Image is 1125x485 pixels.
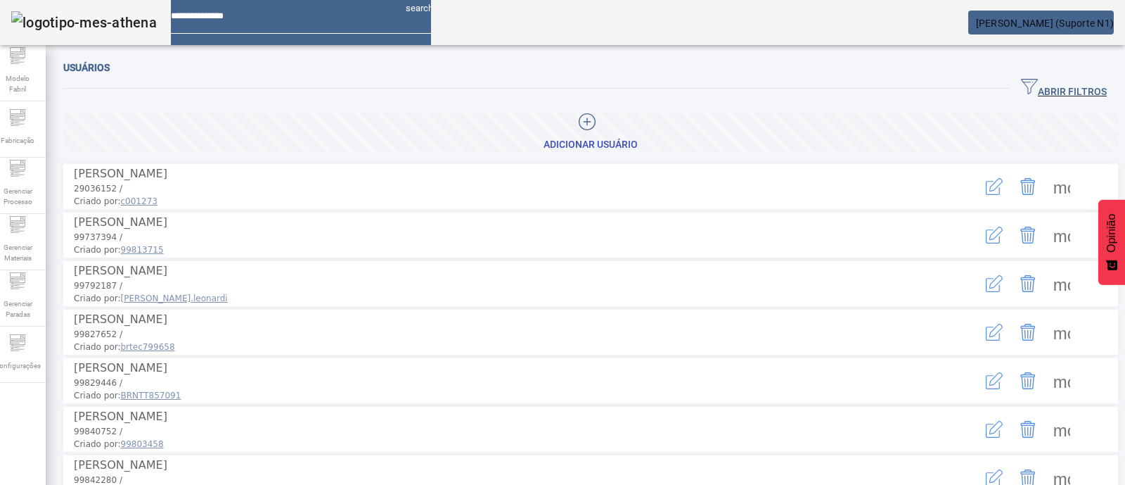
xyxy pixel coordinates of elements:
[1098,200,1125,285] button: Feedback - Mostrar pesquisa
[1011,315,1045,349] button: Excluir
[74,410,167,423] font: [PERSON_NAME]
[6,75,30,93] font: Modelo Fabril
[1045,364,1079,398] button: Mais
[74,391,121,401] font: Criado por:
[74,427,122,436] font: 99840752 /
[74,378,122,388] font: 99829446 /
[74,342,121,352] font: Criado por:
[74,313,167,326] font: [PERSON_NAME]
[976,18,1114,29] font: [PERSON_NAME] (Suporte N1)
[63,112,1118,153] button: Adicionar Usuário
[121,294,228,303] font: [PERSON_NAME].leonardi
[121,391,181,401] font: BRNTT857091
[74,458,167,472] font: [PERSON_NAME]
[1045,170,1079,203] button: Mais
[74,439,121,449] font: Criado por:
[1045,412,1079,446] button: Mais
[4,187,32,206] font: Gerenciar Processo
[1,137,34,144] font: Fabricação
[121,342,175,352] font: brtec799658
[4,300,32,318] font: Gerenciar Paradas
[1045,267,1079,301] button: Mais
[1011,218,1045,252] button: Excluir
[1011,267,1045,301] button: Excluir
[74,245,121,255] font: Criado por:
[121,245,164,255] font: 99813715
[1011,364,1045,398] button: Excluir
[74,184,122,194] font: 29036152 /
[11,11,157,34] img: logotipo-mes-athena
[74,196,121,206] font: Criado por:
[74,361,167,374] font: [PERSON_NAME]
[74,475,122,485] font: 99842280 /
[1011,412,1045,446] button: Excluir
[74,232,122,242] font: 99737394 /
[1045,218,1079,252] button: Mais
[63,62,110,73] font: Usuários
[1010,76,1118,101] button: ABRIR FILTROS
[1038,86,1107,97] font: ABRIR FILTROS
[74,264,167,277] font: [PERSON_NAME]
[1045,315,1079,349] button: Mais
[121,196,157,206] font: c001273
[74,281,122,291] font: 99792187 /
[74,215,167,229] font: [PERSON_NAME]
[121,439,164,449] font: 99803458
[74,329,122,339] font: 99827652 /
[4,244,32,262] font: Gerenciar Materiais
[74,167,167,180] font: [PERSON_NAME]
[544,139,638,150] font: Adicionar Usuário
[1011,170,1045,203] button: Excluir
[1105,214,1117,253] font: Opinião
[74,294,121,303] font: Criado por:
